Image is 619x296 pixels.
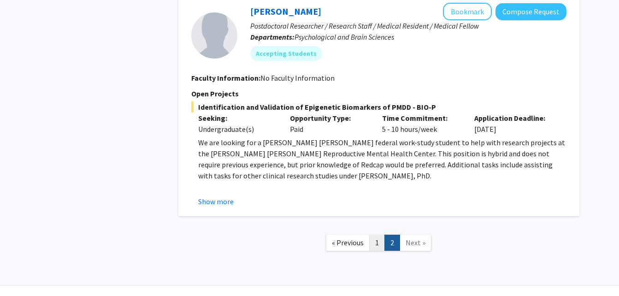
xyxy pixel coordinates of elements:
[495,3,566,20] button: Compose Request to Victoria Paone
[250,6,321,17] a: [PERSON_NAME]
[474,112,553,124] p: Application Deadline:
[375,112,467,135] div: 5 - 10 hours/week
[198,124,277,135] div: Undergraduate(s)
[250,32,295,41] b: Departments:
[332,238,364,247] span: « Previous
[7,255,39,289] iframe: Chat
[400,235,431,251] a: Next Page
[443,3,492,20] button: Add Victoria Paone to Bookmarks
[382,112,460,124] p: Time Commitment:
[369,235,385,251] a: 1
[260,73,335,83] span: No Faculty Information
[198,196,234,207] button: Show more
[406,238,425,247] span: Next »
[250,20,566,31] p: Postdoctoral Researcher / Research Staff / Medical Resident / Medical Fellow
[384,235,400,251] a: 2
[191,73,260,83] b: Faculty Information:
[250,46,322,61] mat-chip: Accepting Students
[191,101,566,112] span: Identification and Validation of Epigenetic Biomarkers of PMDD - BIO-P
[290,112,368,124] p: Opportunity Type:
[198,112,277,124] p: Seeking:
[295,32,394,41] span: Psychological and Brain Sciences
[198,137,566,181] p: We are looking for a [PERSON_NAME] [PERSON_NAME] federal work-study student to help with research...
[178,225,579,263] nav: Page navigation
[467,112,560,135] div: [DATE]
[283,112,375,135] div: Paid
[326,235,370,251] a: Previous
[191,88,566,99] p: Open Projects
